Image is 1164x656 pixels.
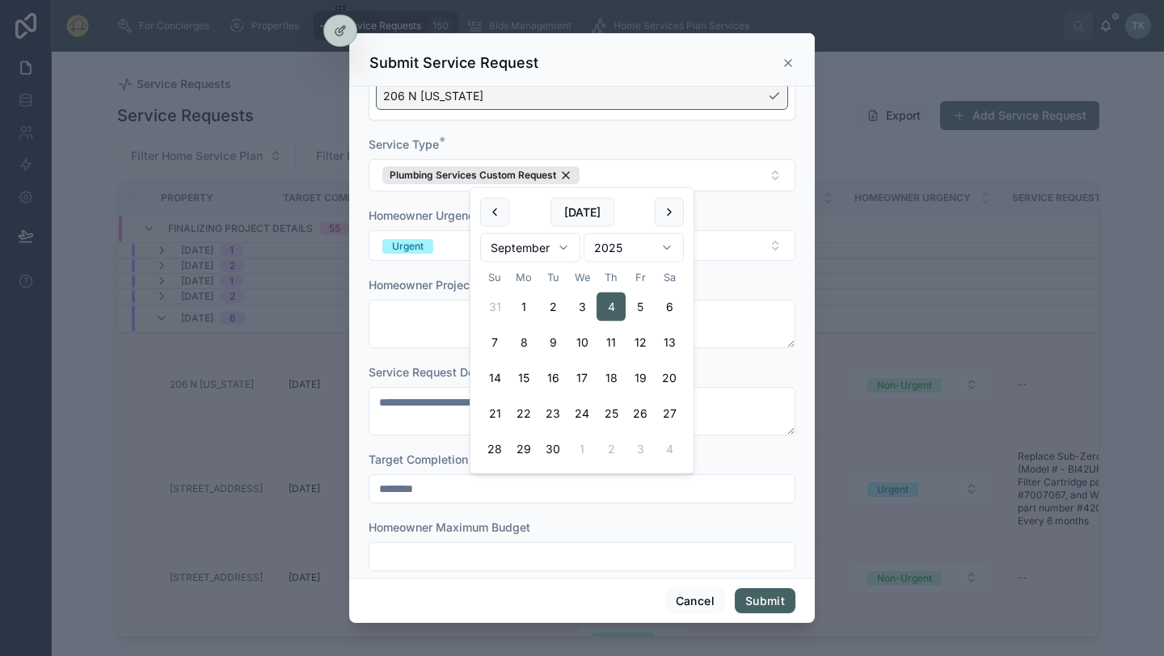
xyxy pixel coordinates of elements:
[509,292,538,322] button: Monday, September 1st, 2025
[480,399,509,428] button: Sunday, September 21st, 2025
[626,269,655,286] th: Friday
[626,435,655,464] button: Friday, October 3rd, 2025
[550,198,614,227] button: [DATE]
[369,230,795,261] button: Select Button
[597,269,626,286] th: Thursday
[665,588,725,614] button: Cancel
[369,137,439,151] span: Service Type
[735,588,795,614] button: Submit
[567,328,597,357] button: Wednesday, September 10th, 2025
[567,292,597,322] button: Wednesday, September 3rd, 2025
[480,435,509,464] button: Sunday, September 28th, 2025
[626,364,655,393] button: Friday, September 19th, 2025
[509,269,538,286] th: Monday
[538,399,567,428] button: Tuesday, September 23rd, 2025
[655,399,684,428] button: Saturday, September 27th, 2025
[655,269,684,286] th: Saturday
[567,435,597,464] button: Wednesday, October 1st, 2025
[655,328,684,357] button: Saturday, September 13th, 2025
[597,435,626,464] button: Thursday, October 2nd, 2025
[369,208,481,222] span: Homeowner Urgency
[655,364,684,393] button: Saturday, September 20th, 2025
[369,365,498,379] span: Service Request Details
[509,399,538,428] button: Monday, September 22nd, 2025
[655,292,684,322] button: Saturday, September 6th, 2025
[626,399,655,428] button: Friday, September 26th, 2025
[480,328,509,357] button: Sunday, September 7th, 2025
[626,328,655,357] button: Friday, September 12th, 2025
[390,169,556,182] span: Plumbing Services Custom Request
[369,278,519,292] span: Homeowner Project Context
[538,364,567,393] button: Tuesday, September 16th, 2025
[383,88,483,104] span: 206 N [US_STATE]
[392,239,424,254] div: Urgent
[382,166,580,184] button: Unselect 199
[655,435,684,464] button: Saturday, October 4th, 2025
[369,73,795,120] div: Suggestions
[369,452,496,466] span: Target Completion Date
[597,364,626,393] button: Thursday, September 18th, 2025
[597,399,626,428] button: Thursday, September 25th, 2025
[480,269,509,286] th: Sunday
[509,328,538,357] button: Monday, September 8th, 2025
[626,292,655,322] button: Today, Friday, September 5th, 2025
[567,364,597,393] button: Wednesday, September 17th, 2025
[567,399,597,428] button: Wednesday, September 24th, 2025
[480,292,509,322] button: Sunday, August 31st, 2025
[597,292,626,322] button: Thursday, September 4th, 2025, selected
[509,435,538,464] button: Monday, September 29th, 2025
[480,269,684,464] table: September 2025
[369,53,538,73] h3: Submit Service Request
[369,520,530,534] span: Homeowner Maximum Budget
[538,292,567,322] button: Tuesday, September 2nd, 2025
[567,269,597,286] th: Wednesday
[597,328,626,357] button: Thursday, September 11th, 2025
[538,435,567,464] button: Tuesday, September 30th, 2025
[480,364,509,393] button: Sunday, September 14th, 2025
[538,328,567,357] button: Tuesday, September 9th, 2025
[538,269,567,286] th: Tuesday
[369,159,795,191] button: Select Button
[509,364,538,393] button: Monday, September 15th, 2025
